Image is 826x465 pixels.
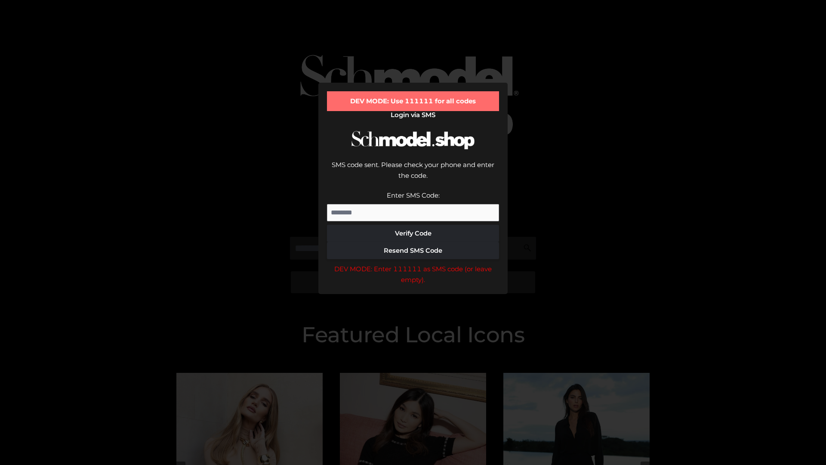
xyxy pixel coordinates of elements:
[327,263,499,285] div: DEV MODE: Enter 111111 as SMS code (or leave empty).
[387,191,440,199] label: Enter SMS Code:
[327,242,499,259] button: Resend SMS Code
[327,91,499,111] div: DEV MODE: Use 111111 for all codes
[327,159,499,190] div: SMS code sent. Please check your phone and enter the code.
[327,225,499,242] button: Verify Code
[327,111,499,119] h2: Login via SMS
[348,123,478,157] img: Schmodel Logo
